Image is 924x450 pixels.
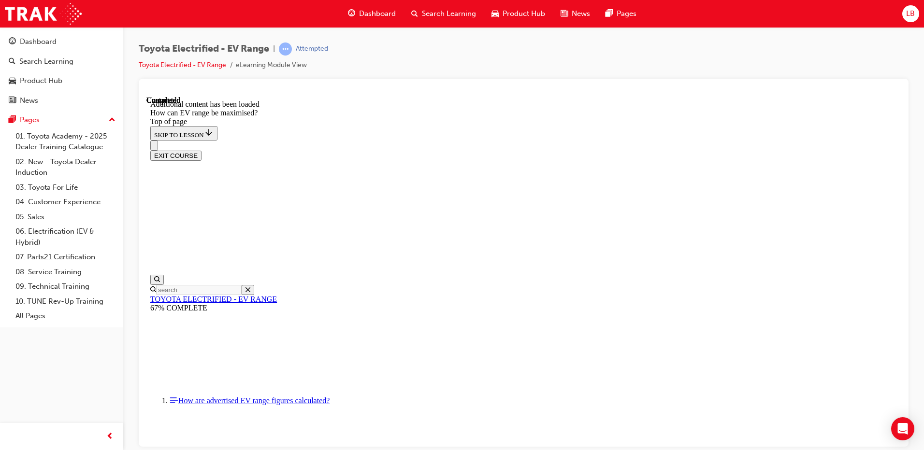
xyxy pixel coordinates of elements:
[273,43,275,55] span: |
[20,75,62,86] div: Product Hub
[12,250,119,265] a: 07. Parts21 Certification
[4,111,119,129] button: Pages
[4,199,130,207] a: TOYOTA ELECTRIFIED - EV RANGE
[561,8,568,20] span: news-icon
[12,155,119,180] a: 02. New - Toyota Dealer Induction
[491,8,499,20] span: car-icon
[12,309,119,323] a: All Pages
[95,189,108,199] button: Close search menu
[606,8,613,20] span: pages-icon
[4,92,119,110] a: News
[9,38,16,46] span: guage-icon
[12,210,119,225] a: 05. Sales
[359,8,396,19] span: Dashboard
[139,43,269,55] span: Toyota Electrified - EV Range
[10,189,95,199] input: Search
[4,55,55,65] button: EXIT COURSE
[9,57,15,66] span: search-icon
[5,3,82,25] img: Trak
[572,8,590,19] span: News
[411,8,418,20] span: search-icon
[9,97,16,105] span: news-icon
[422,8,476,19] span: Search Learning
[906,8,915,19] span: LB
[279,42,292,56] span: learningRecordVerb_ATTEMPT-icon
[4,53,119,70] a: Search Learning
[296,44,328,54] div: Attempted
[404,4,484,24] a: search-iconSearch Learning
[4,179,17,189] button: Open search menu
[348,8,355,20] span: guage-icon
[9,116,16,125] span: pages-icon
[109,114,115,127] span: up-icon
[503,8,545,19] span: Product Hub
[12,180,119,195] a: 03. Toyota For Life
[4,208,751,216] div: 67% COMPLETE
[4,13,751,21] div: How can EV range be maximised?
[4,72,119,90] a: Product Hub
[12,294,119,309] a: 10. TUNE Rev-Up Training
[106,431,114,443] span: prev-icon
[553,4,598,24] a: news-iconNews
[20,36,57,47] div: Dashboard
[139,61,226,69] a: Toyota Electrified - EV Range
[9,77,16,85] span: car-icon
[4,21,751,30] div: Top of page
[617,8,636,19] span: Pages
[12,224,119,250] a: 06. Electrification (EV & Hybrid)
[484,4,553,24] a: car-iconProduct Hub
[12,279,119,294] a: 09. Technical Training
[598,4,644,24] a: pages-iconPages
[20,95,38,106] div: News
[4,4,751,13] div: Additional content has been loaded
[12,129,119,155] a: 01. Toyota Academy - 2025 Dealer Training Catalogue
[4,33,119,51] a: Dashboard
[8,35,67,42] span: SKIP TO LESSON
[19,56,73,67] div: Search Learning
[4,44,12,55] button: Close navigation menu
[340,4,404,24] a: guage-iconDashboard
[12,195,119,210] a: 04. Customer Experience
[236,60,307,71] li: eLearning Module View
[902,5,919,22] button: LB
[4,30,71,44] button: SKIP TO LESSON
[4,31,119,111] button: DashboardSearch LearningProduct HubNews
[20,114,40,126] div: Pages
[12,265,119,280] a: 08. Service Training
[891,417,914,440] div: Open Intercom Messenger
